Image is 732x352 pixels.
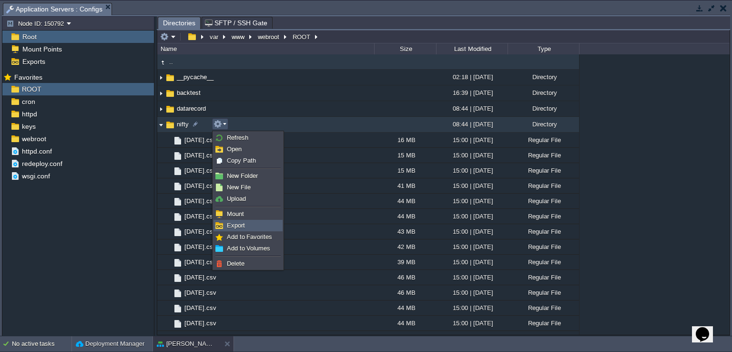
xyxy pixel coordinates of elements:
span: Exports [20,57,47,66]
img: AMDAwAAAACH5BAEAAAAALAAAAAABAAEAAAICRAEAOw== [157,102,165,116]
div: Directory [508,85,579,100]
div: 42 MB [374,239,436,254]
div: 16 MB [374,133,436,147]
div: Regular File [508,178,579,193]
img: AMDAwAAAACH5BAEAAAAALAAAAAABAAEAAAICRAEAOw== [165,331,173,346]
img: AMDAwAAAACH5BAEAAAAALAAAAAABAAEAAAICRAEAOw== [157,117,165,132]
div: Directory [508,70,579,84]
span: SFTP / SSH Gate [205,17,267,29]
div: 15:00 | [DATE] [436,239,508,254]
div: No active tasks [12,336,71,352]
div: Regular File [508,300,579,315]
div: 46 MB [374,285,436,300]
img: AMDAwAAAACH5BAEAAAAALAAAAAABAAEAAAICRAEAOw== [173,242,183,253]
a: [DATE].csv [183,273,218,281]
img: AMDAwAAAACH5BAEAAAAALAAAAAABAAEAAAICRAEAOw== [173,288,183,299]
span: Application Servers : Configs [6,3,102,15]
a: Delete [214,259,282,269]
div: 44 MB [374,209,436,224]
img: AMDAwAAAACH5BAEAAAAALAAAAAABAAEAAAICRAEAOw== [173,319,183,329]
div: 15:00 | [DATE] [436,194,508,208]
img: AMDAwAAAACH5BAEAAAAALAAAAAABAAEAAAICRAEAOw== [165,178,173,193]
a: Root [20,32,38,41]
button: [PERSON_NAME] [157,339,217,349]
a: webroot [20,135,48,143]
span: [DATE].csv [183,334,218,342]
img: AMDAwAAAACH5BAEAAAAALAAAAAABAAEAAAICRAEAOw== [165,133,173,147]
img: AMDAwAAAACH5BAEAAAAALAAAAAABAAEAAAICRAEAOw== [173,151,183,161]
img: AMDAwAAAACH5BAEAAAAALAAAAAABAAEAAAICRAEAOw== [165,300,173,315]
div: 43 MB [374,331,436,346]
a: backtest [175,89,202,97]
button: var [208,32,221,41]
a: [DATE].csv [183,304,218,312]
img: AMDAwAAAACH5BAEAAAAALAAAAAABAAEAAAICRAEAOw== [173,227,183,238]
img: AMDAwAAAACH5BAEAAAAALAAAAAABAAEAAAICRAEAOw== [165,239,173,254]
span: Refresh [227,134,248,141]
span: nifty [175,120,190,128]
img: AMDAwAAAACH5BAEAAAAALAAAAAABAAEAAAICRAEAOw== [165,209,173,224]
img: AMDAwAAAACH5BAEAAAAALAAAAAABAAEAAAICRAEAOw== [165,120,175,130]
a: [DATE].csv [183,151,218,159]
img: AMDAwAAAACH5BAEAAAAALAAAAAABAAEAAAICRAEAOw== [157,86,165,101]
img: AMDAwAAAACH5BAEAAAAALAAAAAABAAEAAAICRAEAOw== [165,316,173,331]
button: Deployment Manager [76,339,144,349]
div: 39 MB [374,255,436,269]
span: [DATE].csv [183,136,218,144]
img: AMDAwAAAACH5BAEAAAAALAAAAAABAAEAAAICRAEAOw== [173,135,183,146]
div: 15:00 | [DATE] [436,285,508,300]
img: AMDAwAAAACH5BAEAAAAALAAAAAABAAEAAAICRAEAOw== [157,57,168,68]
div: 41 MB [374,178,436,193]
button: www [230,32,247,41]
img: AMDAwAAAACH5BAEAAAAALAAAAAABAAEAAAICRAEAOw== [173,273,183,283]
span: [DATE].csv [183,319,218,327]
img: AMDAwAAAACH5BAEAAAAALAAAAAABAAEAAAICRAEAOw== [165,285,173,300]
span: [DATE].csv [183,228,218,236]
div: 16:39 | [DATE] [436,85,508,100]
a: [DATE].csv [183,166,218,175]
a: httpd.conf [20,147,53,155]
iframe: chat widget [692,314,722,342]
span: Delete [227,260,244,267]
span: Export [227,222,245,229]
button: webroot [256,32,282,41]
div: 15:00 | [DATE] [436,331,508,346]
a: Open [214,144,282,155]
div: Directory [508,101,579,116]
a: redeploy.conf [20,159,64,168]
span: Directories [163,17,195,29]
a: Refresh [214,133,282,143]
a: datarecord [175,104,207,113]
div: 44 MB [374,316,436,331]
a: cron [20,97,37,106]
div: Size [375,43,436,54]
a: Mount [214,209,282,219]
span: Mount [227,210,244,217]
img: AMDAwAAAACH5BAEAAAAALAAAAAABAAEAAAICRAEAOw== [173,303,183,314]
div: Regular File [508,285,579,300]
span: New Folder [227,172,258,179]
a: httpd [20,110,39,118]
span: Upload [227,195,246,202]
a: [DATE].csv [183,182,218,190]
div: Regular File [508,331,579,346]
div: 15:00 | [DATE] [436,270,508,285]
a: .. [168,58,174,66]
a: Add to Volumes [214,243,282,254]
img: AMDAwAAAACH5BAEAAAAALAAAAAABAAEAAAICRAEAOw== [165,270,173,285]
div: Name [158,43,374,54]
div: Regular File [508,133,579,147]
a: ROOT [20,85,43,93]
a: [DATE].csv [183,258,218,266]
div: 44 MB [374,300,436,315]
button: ROOT [291,32,313,41]
a: New File [214,182,282,193]
input: Click to enter the path [157,30,730,43]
